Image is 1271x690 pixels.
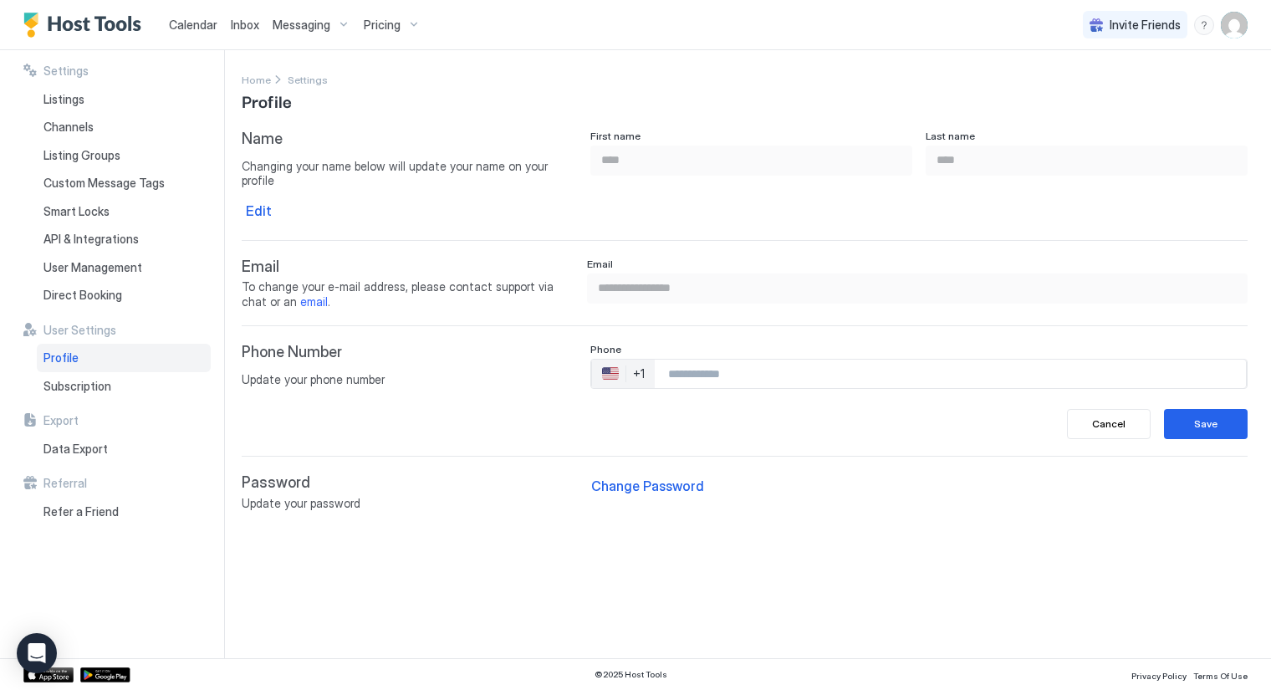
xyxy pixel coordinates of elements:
span: Settings [43,64,89,79]
a: Calendar [169,16,217,33]
span: Name [242,130,283,149]
input: Input Field [926,146,1247,175]
span: Update your phone number [242,372,577,387]
span: Custom Message Tags [43,176,165,191]
div: menu [1194,15,1214,35]
span: First name [590,130,641,142]
span: Channels [43,120,94,135]
button: Save [1164,409,1248,439]
div: +1 [633,366,645,381]
span: Settings [288,74,328,86]
span: Calendar [169,18,217,32]
a: Host Tools Logo [23,13,149,38]
a: API & Integrations [37,225,211,253]
span: Subscription [43,379,111,394]
span: Changing your name below will update your name on your profile [242,159,577,188]
input: Input Field [591,146,911,175]
span: Pricing [364,18,401,33]
a: Custom Message Tags [37,169,211,197]
input: Input Field [588,274,1247,303]
span: Profile [242,88,292,113]
span: Direct Booking [43,288,122,303]
div: 🇺🇸 [602,364,619,384]
div: Breadcrumb [288,70,328,88]
div: Countries button [592,360,655,388]
span: Profile [43,350,79,365]
button: Change Password [587,473,708,498]
a: Data Export [37,435,211,463]
span: API & Integrations [43,232,139,247]
span: Refer a Friend [43,504,119,519]
span: Terms Of Use [1193,671,1248,681]
a: User Management [37,253,211,282]
div: Breadcrumb [242,70,271,88]
a: Privacy Policy [1131,666,1187,683]
a: Listing Groups [37,141,211,170]
span: Listing Groups [43,148,120,163]
span: User Management [43,260,142,275]
span: To change your e-mail address, please contact support via chat or an . [242,279,577,309]
a: email [300,294,328,309]
span: Phone Number [242,343,342,362]
span: Home [242,74,271,86]
input: Phone Number input [655,359,1246,389]
span: Email [587,258,613,270]
div: Change Password [591,476,704,496]
span: Export [43,413,79,428]
span: Referral [43,476,87,491]
div: Save [1194,417,1217,432]
div: Edit [246,201,272,221]
span: User Settings [43,323,116,338]
span: Messaging [273,18,330,33]
span: Inbox [231,18,259,32]
a: Listings [37,85,211,114]
span: Email [242,258,577,277]
a: Profile [37,344,211,372]
span: © 2025 Host Tools [595,669,667,680]
a: Subscription [37,372,211,401]
span: Phone [590,343,621,355]
a: Terms Of Use [1193,666,1248,683]
a: Settings [288,70,328,88]
button: Edit [242,198,276,223]
span: Data Export [43,442,108,457]
div: Cancel [1092,417,1126,432]
a: Refer a Friend [37,498,211,526]
a: Channels [37,113,211,141]
span: Smart Locks [43,204,110,219]
a: Inbox [231,16,259,33]
a: Google Play Store [80,667,130,682]
div: User profile [1221,12,1248,38]
span: Privacy Policy [1131,671,1187,681]
a: Smart Locks [37,197,211,226]
span: Last name [926,130,975,142]
span: Update your password [242,496,577,511]
div: Open Intercom Messenger [17,633,57,673]
a: Home [242,70,271,88]
a: Direct Booking [37,281,211,309]
span: Password [242,473,577,493]
button: Cancel [1067,409,1151,439]
a: App Store [23,667,74,682]
span: Listings [43,92,84,107]
span: Invite Friends [1110,18,1181,33]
